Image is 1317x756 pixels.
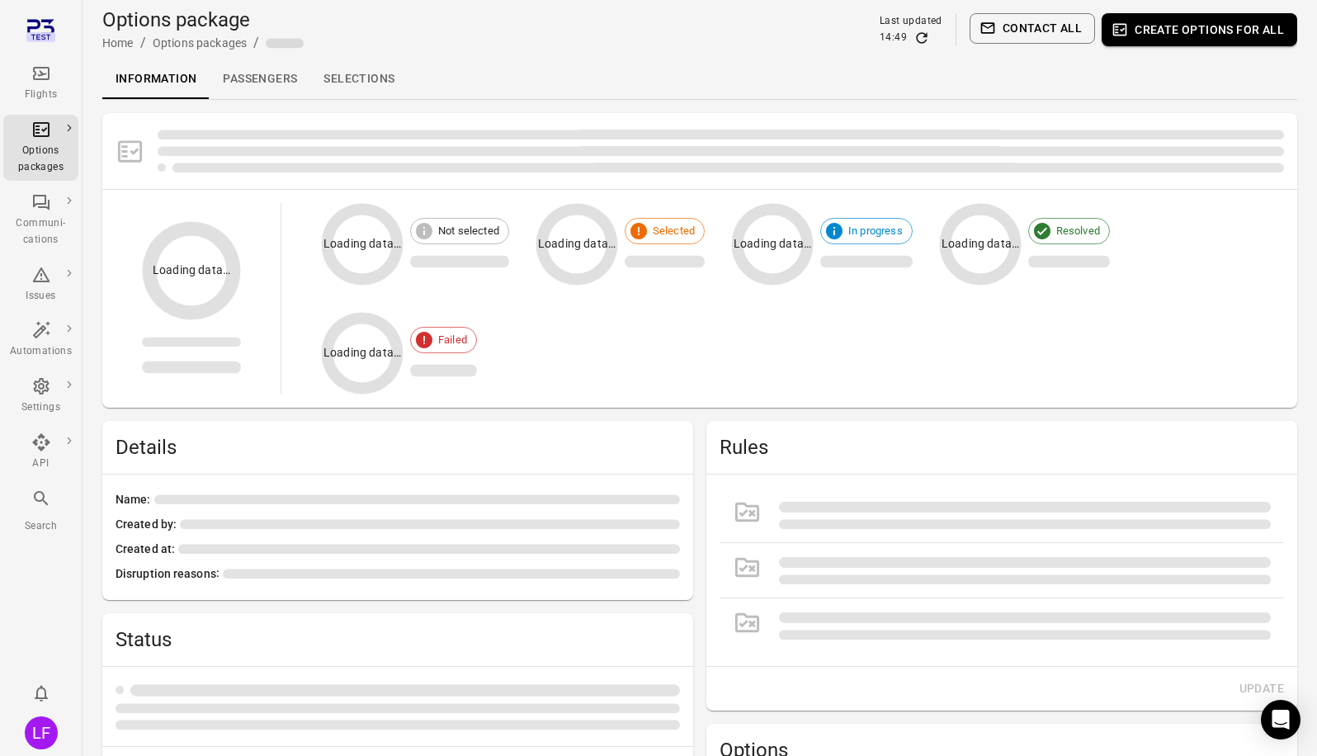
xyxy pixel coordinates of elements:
[538,237,616,250] text: Loading data…
[153,263,230,276] text: Loading data…
[102,7,304,33] h1: Options package
[10,456,72,472] div: API
[880,30,907,46] div: 14:49
[102,59,210,99] a: Information
[116,541,178,559] span: Created at
[429,332,476,348] span: Failed
[3,59,78,108] a: Flights
[116,491,154,509] span: Name
[10,399,72,416] div: Settings
[25,677,58,710] button: Notifications
[3,371,78,421] a: Settings
[839,223,912,239] span: In progress
[116,434,680,461] h2: Details
[3,260,78,309] a: Issues
[323,237,401,250] text: Loading data…
[18,710,64,756] button: Luis Figueirido
[210,59,310,99] a: Passengers
[1102,13,1297,46] button: Create options for all
[116,565,223,584] span: Disruption reasons
[323,346,401,359] text: Loading data…
[102,36,134,50] a: Home
[10,87,72,103] div: Flights
[140,33,146,53] li: /
[153,36,247,50] a: Options packages
[734,237,811,250] text: Loading data…
[3,484,78,539] button: Search
[644,223,704,239] span: Selected
[720,434,1284,461] h2: Rules
[116,626,680,653] h2: Status
[10,343,72,360] div: Automations
[25,716,58,749] div: LF
[3,187,78,253] a: Communi-cations
[253,33,259,53] li: /
[102,33,304,53] nav: Breadcrumbs
[429,223,508,239] span: Not selected
[1261,700,1300,739] div: Open Intercom Messenger
[310,59,408,99] a: Selections
[3,315,78,365] a: Automations
[1047,223,1109,239] span: Resolved
[3,428,78,477] a: API
[102,59,1297,99] div: Local navigation
[880,13,942,30] div: Last updated
[913,30,930,46] button: Refresh data
[3,115,78,181] a: Options packages
[942,237,1019,250] text: Loading data…
[10,288,72,305] div: Issues
[10,518,72,535] div: Search
[970,13,1095,44] button: Contact all
[10,143,72,176] div: Options packages
[10,215,72,248] div: Communi-cations
[116,516,180,534] span: Created by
